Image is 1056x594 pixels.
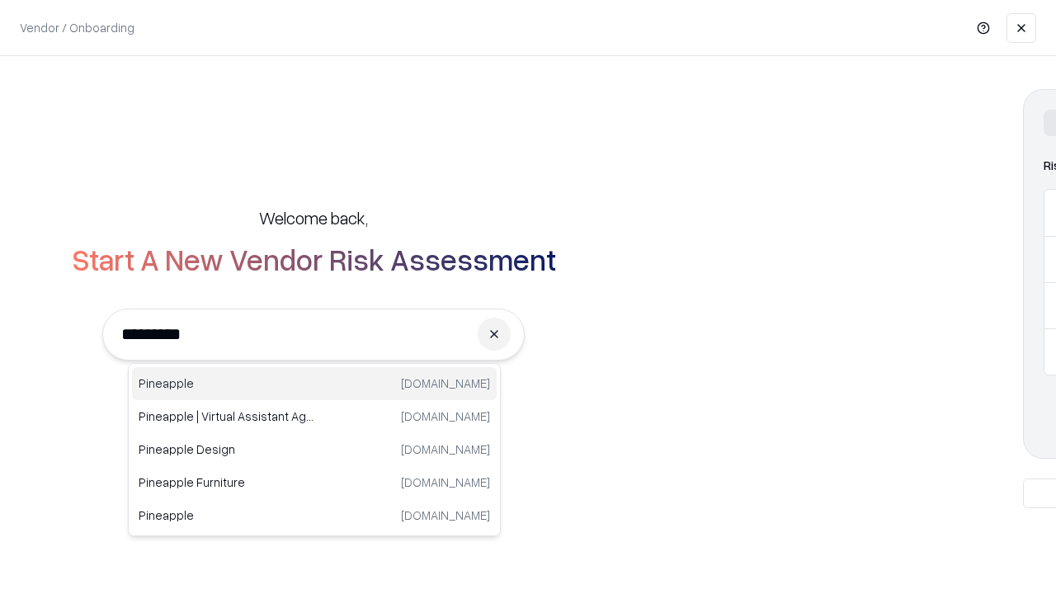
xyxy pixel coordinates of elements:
p: Pineapple Design [139,441,314,458]
p: [DOMAIN_NAME] [401,408,490,425]
h2: Start A New Vendor Risk Assessment [72,243,556,276]
p: Pineapple | Virtual Assistant Agency [139,408,314,425]
p: Pineapple [139,507,314,524]
p: Pineapple Furniture [139,474,314,491]
div: Suggestions [128,363,501,536]
p: Vendor / Onboarding [20,19,134,36]
p: Pineapple [139,375,314,392]
p: [DOMAIN_NAME] [401,474,490,491]
h5: Welcome back, [259,206,368,229]
p: [DOMAIN_NAME] [401,441,490,458]
p: [DOMAIN_NAME] [401,507,490,524]
p: [DOMAIN_NAME] [401,375,490,392]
